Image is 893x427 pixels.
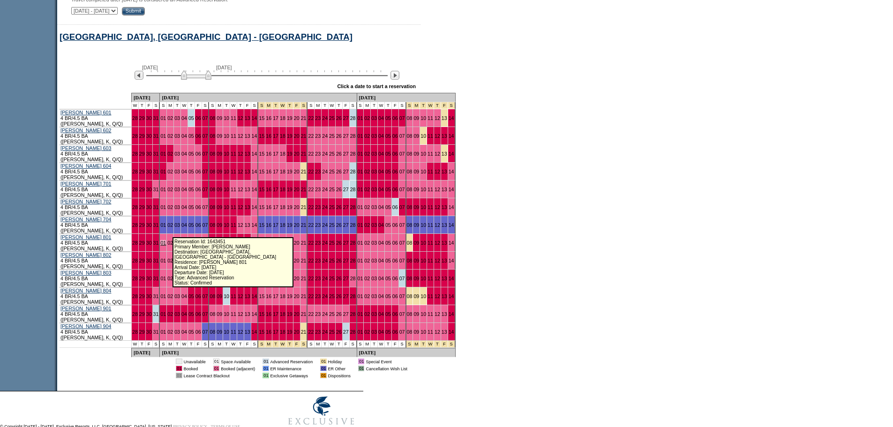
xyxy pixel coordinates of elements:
a: 18 [280,151,285,157]
a: 13 [442,115,447,121]
a: 03 [371,151,377,157]
a: 10 [224,115,229,121]
a: 14 [252,115,257,121]
a: 07 [399,187,405,192]
a: 04 [378,204,384,210]
a: 31 [153,169,159,174]
a: 30 [146,187,152,192]
a: 15 [259,115,264,121]
a: 05 [385,187,391,192]
a: 28 [132,187,138,192]
a: 06 [392,115,398,121]
a: 02 [167,115,173,121]
a: 24 [322,115,328,121]
img: Next [390,71,399,80]
a: 06 [195,115,201,121]
a: 10 [420,187,426,192]
a: 05 [385,133,391,139]
a: 05 [188,187,194,192]
a: 03 [174,151,180,157]
a: 18 [280,115,285,121]
a: 17 [273,151,278,157]
a: 03 [174,204,180,210]
a: 13 [245,204,250,210]
a: 30 [146,133,152,139]
a: 20 [294,133,300,139]
a: 08 [210,187,215,192]
a: 17 [273,115,278,121]
a: 04 [378,133,384,139]
a: 01 [160,169,166,174]
a: 11 [231,169,236,174]
a: 20 [294,187,300,192]
a: 15 [259,169,264,174]
a: 28 [132,222,138,228]
a: 13 [245,133,250,139]
a: [PERSON_NAME] 602 [60,127,111,133]
a: 12 [238,204,243,210]
a: 05 [188,151,194,157]
a: 20 [294,169,300,174]
a: 11 [428,115,433,121]
a: 09 [217,222,222,228]
a: 16 [266,169,271,174]
a: 13 [245,151,250,157]
a: 17 [273,169,278,174]
a: 17 [273,204,278,210]
a: 07 [399,204,405,210]
a: 05 [385,169,391,174]
a: 01 [160,204,166,210]
a: 03 [371,115,377,121]
a: 20 [294,151,300,157]
a: 05 [385,204,391,210]
a: 24 [322,204,328,210]
a: 29 [139,115,145,121]
a: 24 [322,151,328,157]
a: 27 [343,187,349,192]
a: 21 [301,151,307,157]
a: 08 [210,133,215,139]
a: [PERSON_NAME] 601 [60,110,111,115]
a: 27 [343,204,349,210]
a: 08 [407,204,413,210]
a: 10 [224,187,229,192]
a: 19 [287,115,293,121]
a: 14 [449,187,454,192]
a: 02 [364,115,370,121]
a: 11 [231,133,236,139]
a: 08 [210,115,215,121]
a: 11 [231,151,236,157]
a: 07 [399,169,405,174]
a: 28 [132,169,138,174]
a: 13 [245,187,250,192]
a: 28 [350,187,356,192]
a: 02 [364,169,370,174]
a: 30 [146,151,152,157]
a: 05 [188,169,194,174]
a: 31 [153,204,159,210]
a: 06 [195,133,201,139]
a: 12 [435,169,440,174]
a: 02 [167,204,173,210]
a: 10 [224,204,229,210]
a: 06 [392,187,398,192]
a: 24 [322,169,328,174]
a: 03 [174,187,180,192]
a: 13 [245,115,250,121]
a: 10 [420,133,426,139]
a: 12 [238,133,243,139]
a: 09 [217,169,222,174]
a: 07 [203,151,208,157]
a: 12 [238,169,243,174]
input: Submit [122,7,145,15]
a: 13 [442,187,447,192]
a: 31 [153,133,159,139]
a: 28 [350,169,356,174]
a: 28 [350,204,356,210]
a: 03 [371,169,377,174]
a: [GEOGRAPHIC_DATA], [GEOGRAPHIC_DATA] - [GEOGRAPHIC_DATA] [60,32,353,42]
a: 20 [294,115,300,121]
a: 14 [252,169,257,174]
a: 15 [259,204,264,210]
a: 23 [315,151,321,157]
